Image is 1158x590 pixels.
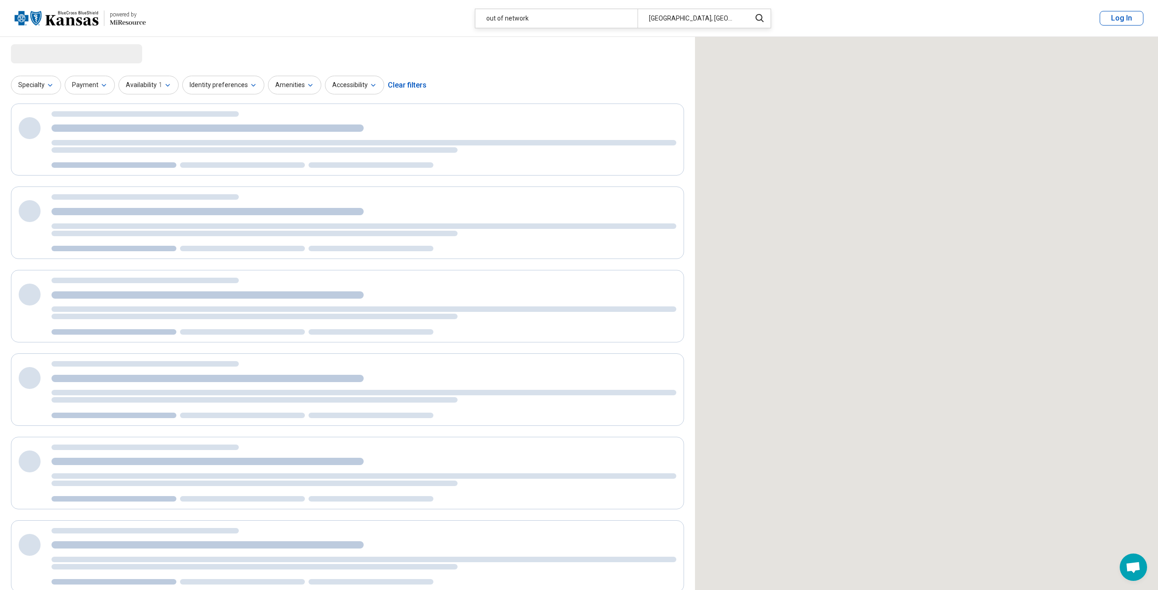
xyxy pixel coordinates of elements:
[15,7,98,29] img: Blue Cross Blue Shield Kansas
[11,76,61,94] button: Specialty
[15,7,146,29] a: Blue Cross Blue Shield Kansaspowered by
[11,44,87,62] span: Loading...
[325,76,384,94] button: Accessibility
[638,9,746,28] div: [GEOGRAPHIC_DATA], [GEOGRAPHIC_DATA]
[118,76,179,94] button: Availability1
[110,10,146,19] div: powered by
[1100,11,1143,26] button: Log In
[388,74,427,96] div: Clear filters
[1120,554,1147,581] div: Open chat
[65,76,115,94] button: Payment
[182,76,264,94] button: Identity preferences
[268,76,321,94] button: Amenities
[159,80,162,90] span: 1
[475,9,638,28] div: out of network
